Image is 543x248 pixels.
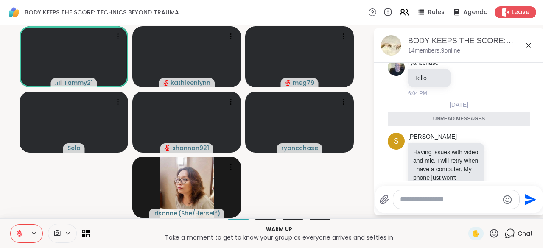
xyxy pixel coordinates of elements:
span: audio-muted [165,145,171,151]
span: Rules [428,8,445,17]
a: ryancchase [408,59,439,67]
span: S [394,136,399,147]
button: Send [520,190,539,209]
img: irisanne [160,157,214,218]
span: audio-muted [163,80,169,86]
button: Emoji picker [502,195,512,205]
div: BODY KEEPS THE SCORE: TECHNICS BEYOND TRAUMA, [DATE] [408,36,537,46]
span: Selo [67,144,81,152]
img: BODY KEEPS THE SCORE: TECHNICS BEYOND TRAUMA, Oct 08 [381,35,401,56]
span: meg79 [293,78,314,87]
span: shannon921 [172,144,209,152]
img: ShareWell Logomark [7,5,21,20]
span: Tammy21 [64,78,93,87]
a: [PERSON_NAME] [408,133,457,141]
span: kathleenlynn [171,78,210,87]
span: ryancchase [281,144,318,152]
p: Having issues with video and mic. I will retry when I have a computer. My phone just won't cooper... [413,148,479,199]
img: https://sharewell-space-live.sfo3.digitaloceanspaces.com/user-generated/6089c0c4-3759-45ad-80a7-8... [388,59,405,76]
span: ( She/Herself ) [178,209,220,217]
span: ✋ [472,228,480,239]
span: [DATE] [445,100,473,109]
span: Leave [512,8,529,17]
p: Hello [413,74,445,82]
span: audio-muted [285,80,291,86]
textarea: Type your message [400,195,499,204]
span: 6:04 PM [408,89,427,97]
p: Take a moment to get to know your group as everyone arrives and settles in [95,233,463,242]
span: irisanne [153,209,177,217]
span: Agenda [463,8,488,17]
span: Chat [518,229,533,238]
p: Warm up [95,226,463,233]
span: BODY KEEPS THE SCORE: TECHNICS BEYOND TRAUMA [25,8,179,17]
p: 14 members, 9 online [408,47,460,55]
div: Unread messages [388,112,530,126]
